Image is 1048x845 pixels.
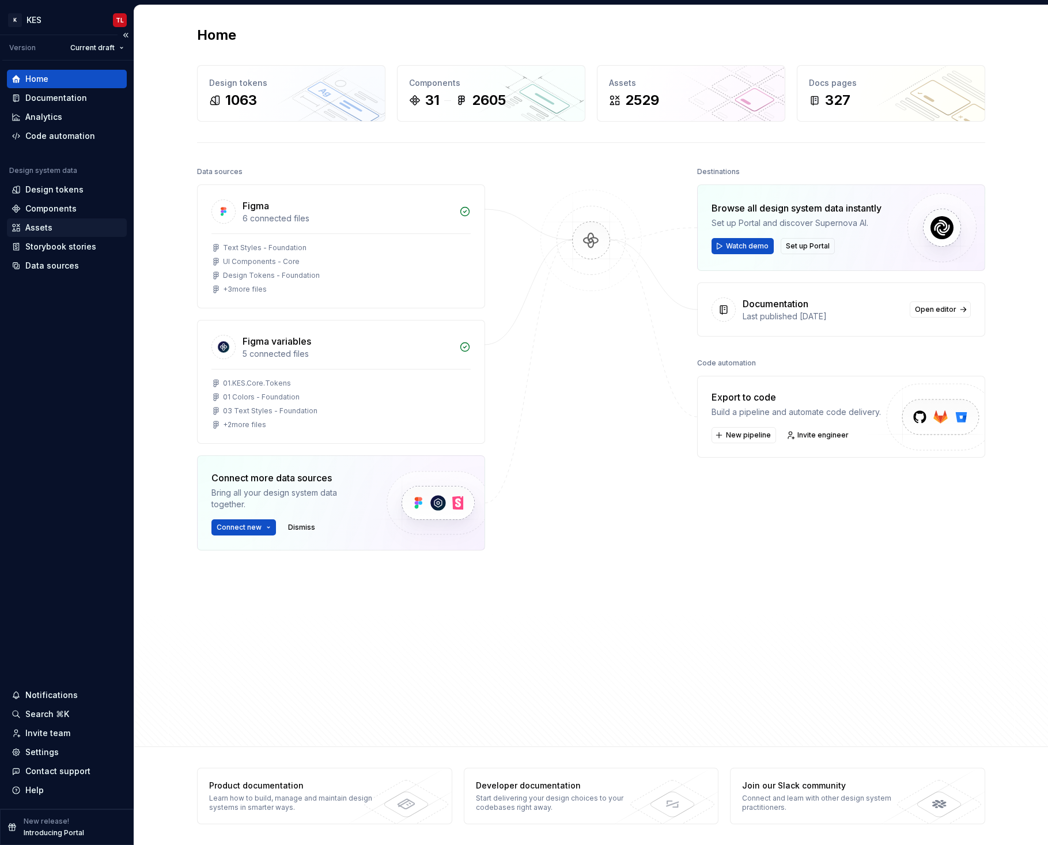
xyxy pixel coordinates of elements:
[726,242,769,251] span: Watch demo
[712,201,881,215] div: Browse all design system data instantly
[609,77,773,89] div: Assets
[7,781,127,799] button: Help
[7,199,127,218] a: Components
[197,184,485,308] a: Figma6 connected filesText Styles - FoundationUI Components - CoreDesign Tokens - Foundation+3mor...
[65,40,129,56] button: Current draft
[211,471,367,485] div: Connect more data sources
[742,794,910,812] div: Connect and learn with other design system practitioners.
[243,199,269,213] div: Figma
[25,111,62,123] div: Analytics
[223,271,320,280] div: Design Tokens - Foundation
[25,92,87,104] div: Documentation
[7,705,127,723] button: Search ⌘K
[712,390,881,404] div: Export to code
[915,305,956,314] span: Open editor
[25,222,52,233] div: Assets
[743,297,808,311] div: Documentation
[209,780,377,791] div: Product documentation
[7,70,127,88] a: Home
[2,7,131,32] button: KKESTL
[223,406,317,416] div: 03 Text Styles - Foundation
[243,334,311,348] div: Figma variables
[9,43,36,52] div: Version
[697,164,740,180] div: Destinations
[409,77,573,89] div: Components
[797,431,849,440] span: Invite engineer
[697,355,756,371] div: Code automation
[223,420,266,429] div: + 2 more files
[25,130,95,142] div: Code automation
[7,108,127,126] a: Analytics
[25,689,78,701] div: Notifications
[243,348,452,360] div: 5 connected files
[24,817,69,826] p: New release!
[223,257,300,266] div: UI Components - Core
[7,256,127,275] a: Data sources
[783,427,854,443] a: Invite engineer
[118,27,134,43] button: Collapse sidebar
[797,65,985,122] a: Docs pages327
[7,89,127,107] a: Documentation
[25,708,69,720] div: Search ⌘K
[7,180,127,199] a: Design tokens
[397,65,585,122] a: Components312605
[809,77,973,89] div: Docs pages
[197,320,485,444] a: Figma variables5 connected files01.KES.Core.Tokens01 Colors - Foundation03 Text Styles - Foundati...
[197,164,243,180] div: Data sources
[25,746,59,758] div: Settings
[726,431,771,440] span: New pipeline
[24,828,84,838] p: Introducing Portal
[116,16,124,25] div: TL
[197,65,385,122] a: Design tokens1063
[27,14,41,26] div: KES
[712,238,774,254] button: Watch demo
[7,743,127,761] a: Settings
[217,523,262,532] span: Connect new
[910,301,971,318] a: Open editor
[197,768,452,824] a: Product documentationLearn how to build, manage and maintain design systems in smarter ways.
[70,43,115,52] span: Current draft
[211,487,367,510] div: Bring all your design system data together.
[781,238,835,254] button: Set up Portal
[25,184,84,195] div: Design tokens
[712,217,881,229] div: Set up Portal and discover Supernova AI.
[625,91,659,110] div: 2529
[25,241,96,252] div: Storybook stories
[25,765,90,777] div: Contact support
[7,237,127,256] a: Storybook stories
[730,768,985,824] a: Join our Slack communityConnect and learn with other design system practitioners.
[742,780,910,791] div: Join our Slack community
[9,166,77,175] div: Design system data
[25,203,77,214] div: Components
[209,794,377,812] div: Learn how to build, manage and maintain design systems in smarter ways.
[743,311,903,322] div: Last published [DATE]
[476,794,644,812] div: Start delivering your design choices to your codebases right away.
[8,13,22,27] div: K
[225,91,257,110] div: 1063
[197,26,236,44] h2: Home
[7,218,127,237] a: Assets
[288,523,315,532] span: Dismiss
[211,519,276,535] button: Connect new
[223,379,291,388] div: 01.KES.Core.Tokens
[712,406,881,418] div: Build a pipeline and automate code delivery.
[472,91,506,110] div: 2605
[25,260,79,271] div: Data sources
[25,727,70,739] div: Invite team
[25,73,48,85] div: Home
[7,724,127,742] a: Invite team
[7,762,127,780] button: Contact support
[425,91,440,110] div: 31
[825,91,850,110] div: 327
[7,686,127,704] button: Notifications
[464,768,719,824] a: Developer documentationStart delivering your design choices to your codebases right away.
[283,519,320,535] button: Dismiss
[476,780,644,791] div: Developer documentation
[25,784,44,796] div: Help
[786,242,830,251] span: Set up Portal
[223,393,300,402] div: 01 Colors - Foundation
[712,427,776,443] button: New pipeline
[7,127,127,145] a: Code automation
[223,243,307,252] div: Text Styles - Foundation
